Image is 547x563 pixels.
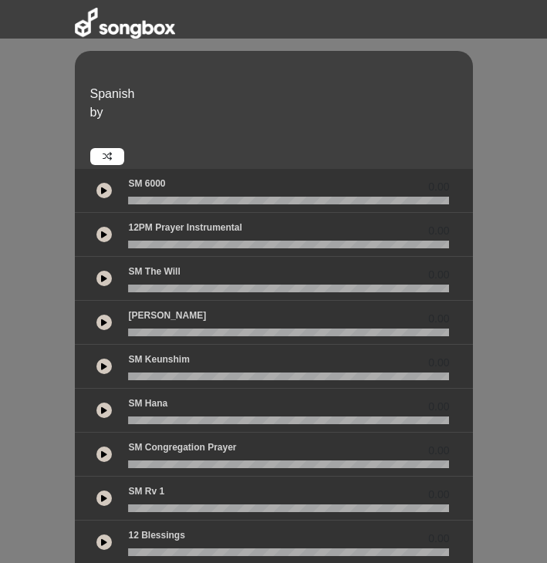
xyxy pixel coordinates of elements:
[428,399,449,415] span: 0.00
[428,443,449,459] span: 0.00
[128,440,236,454] p: SM Congregation Prayer
[128,528,184,542] p: 12 Blessings
[128,221,241,234] p: 12PM Prayer Instrumental
[428,311,449,327] span: 0.00
[90,106,103,119] span: by
[128,352,189,366] p: SM Keunshim
[428,223,449,239] span: 0.00
[128,177,165,190] p: SM 6000
[428,267,449,283] span: 0.00
[128,396,167,410] p: SM Hana
[128,265,180,278] p: SM The Will
[428,355,449,371] span: 0.00
[428,487,449,503] span: 0.00
[90,85,469,103] p: Spanish
[75,8,175,39] img: songbox-logo-white.png
[128,308,206,322] p: [PERSON_NAME]
[428,531,449,547] span: 0.00
[428,179,449,195] span: 0.00
[128,484,164,498] p: SM Rv 1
